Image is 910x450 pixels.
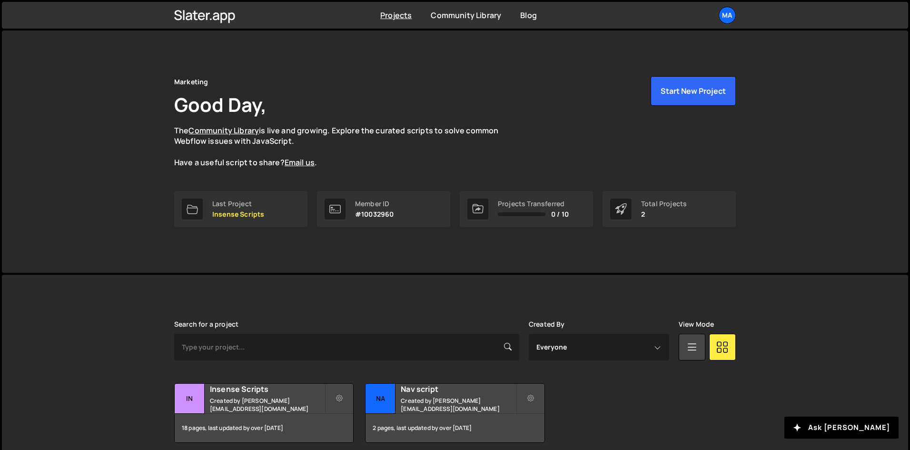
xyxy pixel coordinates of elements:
a: Email us [285,157,315,168]
div: 18 pages, last updated by over [DATE] [175,414,353,442]
p: 2 [641,210,687,218]
div: Na [366,384,396,414]
a: Na Nav script Created by [PERSON_NAME][EMAIL_ADDRESS][DOMAIN_NAME] 2 pages, last updated by over ... [365,383,544,443]
small: Created by [PERSON_NAME][EMAIL_ADDRESS][DOMAIN_NAME] [210,397,325,413]
h2: Nav script [401,384,515,394]
span: 0 / 10 [551,210,569,218]
label: Search for a project [174,320,238,328]
label: View Mode [679,320,714,328]
p: Insense Scripts [212,210,264,218]
a: Community Library [188,125,259,136]
a: Last Project Insense Scripts [174,191,307,227]
p: #10032960 [355,210,394,218]
button: Ask [PERSON_NAME] [784,417,899,439]
a: Projects [380,10,412,20]
div: 2 pages, last updated by over [DATE] [366,414,544,442]
div: Projects Transferred [498,200,569,208]
div: Last Project [212,200,264,208]
label: Created By [529,320,565,328]
h2: Insense Scripts [210,384,325,394]
div: Member ID [355,200,394,208]
h1: Good Day, [174,91,267,118]
div: Marketing [174,76,208,88]
a: In Insense Scripts Created by [PERSON_NAME][EMAIL_ADDRESS][DOMAIN_NAME] 18 pages, last updated by... [174,383,354,443]
div: In [175,384,205,414]
p: The is live and growing. Explore the curated scripts to solve common Webflow issues with JavaScri... [174,125,517,168]
a: Blog [520,10,537,20]
a: Ma [719,7,736,24]
a: Community Library [431,10,501,20]
input: Type your project... [174,334,519,360]
small: Created by [PERSON_NAME][EMAIL_ADDRESS][DOMAIN_NAME] [401,397,515,413]
button: Start New Project [651,76,736,106]
div: Total Projects [641,200,687,208]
